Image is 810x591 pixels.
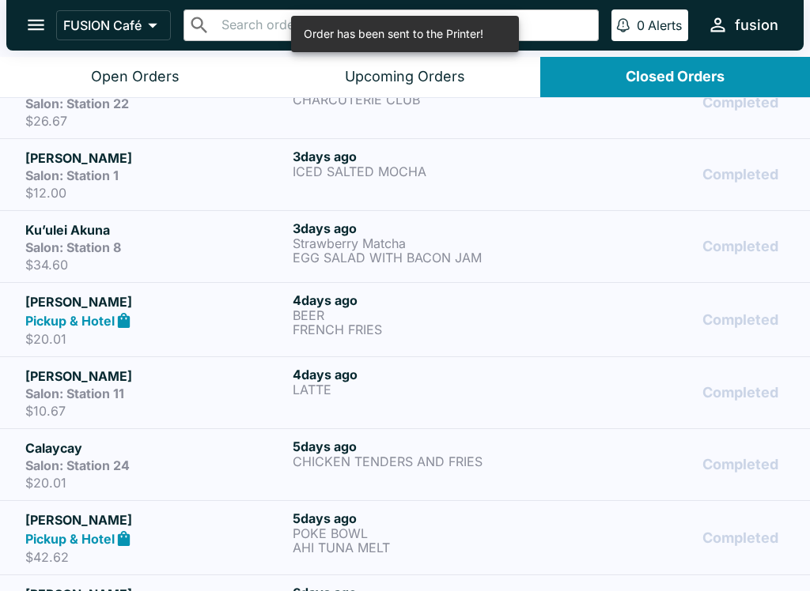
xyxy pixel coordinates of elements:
h5: [PERSON_NAME] [25,367,286,386]
p: AHI TUNA MELT [293,540,554,555]
strong: Salon: Station 22 [25,96,129,111]
p: 0 [637,17,645,33]
strong: Pickup & Hotel [25,531,115,547]
strong: Salon: Station 8 [25,239,121,255]
p: CHICKEN TENDERS AND FRIES [293,454,554,469]
p: CHARCUTERIE CLUB [293,92,554,107]
p: $10.67 [25,403,286,419]
strong: Salon: Station 24 [25,457,130,473]
button: fusion [701,8,785,42]
span: 3 days ago [293,220,357,236]
p: FRENCH FRIES [293,322,554,337]
p: $34.60 [25,257,286,273]
p: LATTE [293,382,554,397]
p: FUSION Café [63,17,142,33]
p: $12.00 [25,185,286,201]
p: $26.67 [25,113,286,129]
strong: Pickup & Hotel [25,313,115,329]
span: 4 days ago [293,292,358,308]
p: Strawberry Matcha [293,236,554,250]
h5: [PERSON_NAME] [25,510,286,529]
p: $42.62 [25,549,286,565]
button: FUSION Café [56,10,171,40]
p: BEER [293,308,554,322]
strong: Salon: Station 1 [25,168,119,183]
h5: Calaycay [25,439,286,457]
p: Alerts [648,17,682,33]
h5: [PERSON_NAME] [25,292,286,311]
span: 5 days ago [293,439,357,454]
p: $20.01 [25,475,286,491]
div: Closed Orders [626,68,725,86]
span: 3 days ago [293,149,357,164]
h5: Ku’ulei Akuna [25,220,286,239]
span: 5 days ago [293,510,357,526]
input: Search orders by name or phone number [217,14,592,36]
p: POKE BOWL [293,526,554,540]
div: Order has been sent to the Printer! [304,21,483,47]
span: 4 days ago [293,367,358,382]
p: $20.01 [25,331,286,347]
div: fusion [735,16,778,35]
h5: [PERSON_NAME] [25,149,286,168]
p: EGG SALAD WITH BACON JAM [293,250,554,265]
strong: Salon: Station 11 [25,386,124,401]
div: Upcoming Orders [345,68,465,86]
p: ICED SALTED MOCHA [293,164,554,179]
div: Open Orders [91,68,180,86]
button: open drawer [16,5,56,45]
